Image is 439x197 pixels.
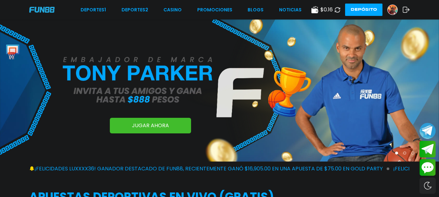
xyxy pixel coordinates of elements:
[248,6,264,13] a: BLOGS
[345,4,382,16] button: Depósito
[163,6,182,13] a: CASINO
[34,165,389,173] span: ¡FELICIDADES luxxxx36! GANADOR DESTACADO DE FUN88, RECIENTEMENTE GANÓ $16,905.00 EN UNA APUESTA D...
[420,178,436,194] div: Switch theme
[81,6,106,13] a: Deportes1
[197,6,232,13] a: Promociones
[420,122,436,139] button: Join telegram channel
[29,7,55,12] img: Company Logo
[110,118,191,133] a: JUGAR AHORA
[279,6,302,13] a: NOTICIAS
[388,5,397,15] img: Avatar
[387,5,403,15] a: Avatar
[420,141,436,158] button: Join telegram
[122,6,148,13] a: Deportes2
[320,6,333,14] span: $ 0.16
[420,159,436,176] button: Contact customer service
